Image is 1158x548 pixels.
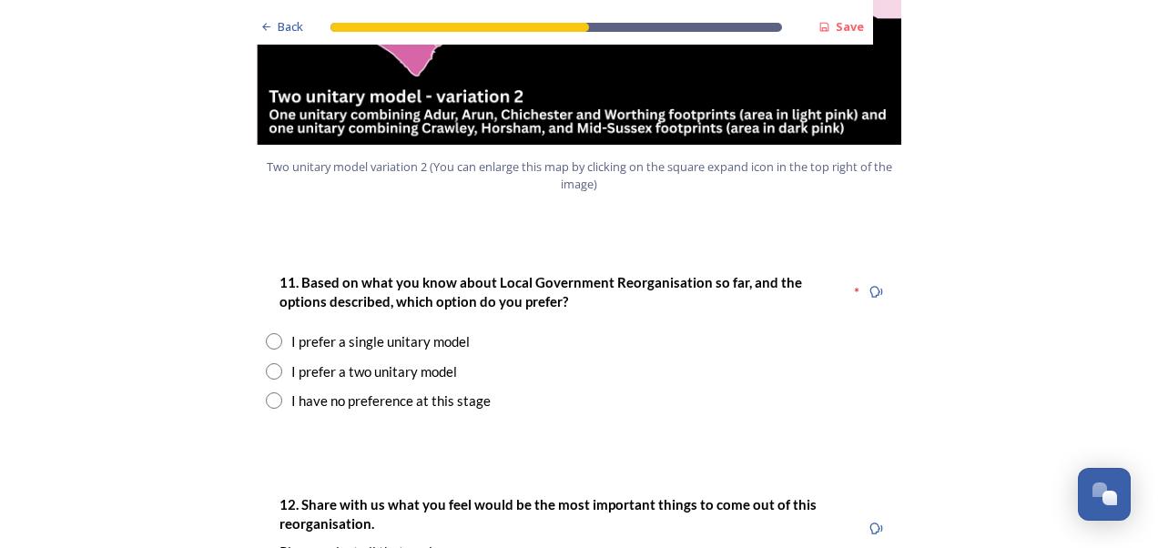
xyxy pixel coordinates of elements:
strong: Save [836,18,864,35]
div: I have no preference at this stage [291,391,491,411]
strong: 11. Based on what you know about Local Government Reorganisation so far, and the options describe... [279,274,805,310]
div: I prefer a single unitary model [291,331,470,352]
span: Two unitary model variation 2 (You can enlarge this map by clicking on the square expand icon in ... [265,158,893,193]
strong: 12. Share with us what you feel would be the most important things to come out of this reorganisa... [279,496,819,532]
button: Open Chat [1078,468,1131,521]
div: I prefer a two unitary model [291,361,457,382]
span: Back [278,18,303,36]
